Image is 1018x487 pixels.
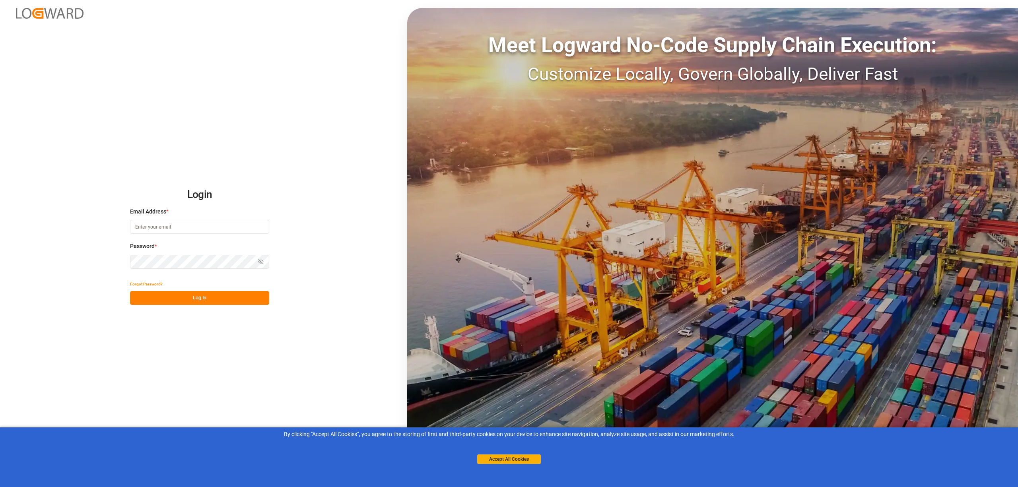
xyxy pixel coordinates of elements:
button: Accept All Cookies [477,454,541,464]
span: Password [130,242,155,250]
h2: Login [130,182,269,208]
div: By clicking "Accept All Cookies”, you agree to the storing of first and third-party cookies on yo... [6,430,1012,438]
img: Logward_new_orange.png [16,8,84,19]
button: Forgot Password? [130,277,163,291]
div: Meet Logward No-Code Supply Chain Execution: [407,30,1018,61]
div: Customize Locally, Govern Globally, Deliver Fast [407,61,1018,87]
button: Log In [130,291,269,305]
input: Enter your email [130,220,269,234]
span: Email Address [130,208,166,216]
